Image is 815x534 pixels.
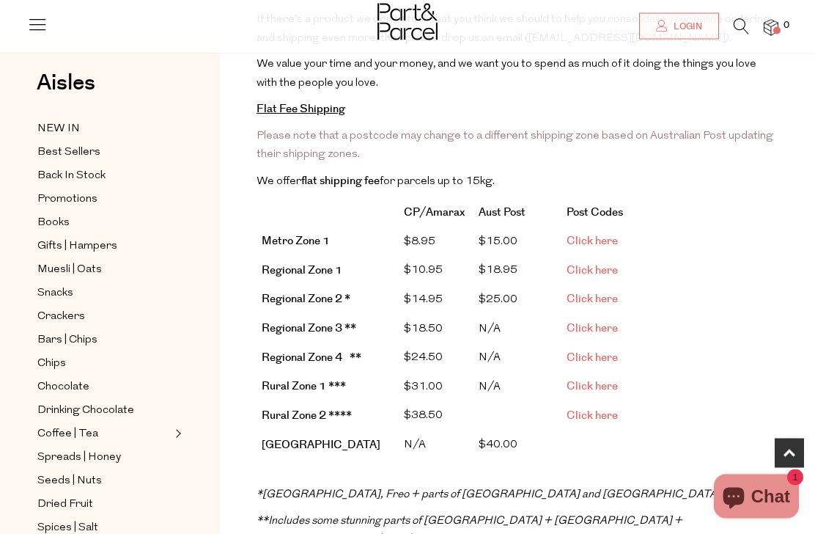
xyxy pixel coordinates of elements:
[567,351,618,366] a: Click here
[37,120,80,138] span: NEW IN
[37,144,100,161] span: Best Sellers
[37,143,171,161] a: Best Sellers
[37,260,171,279] a: Muesli | Oats
[262,351,361,366] b: Regional Zone 4 **
[301,174,380,189] strong: flat shipping fee
[37,425,171,443] a: Coffee | Tea
[567,263,618,279] a: Click here
[37,237,171,255] a: Gifts | Hampers
[567,205,623,221] strong: Post Codes
[37,191,97,208] span: Promotions
[473,228,561,257] td: $15.00
[37,307,171,326] a: Crackers
[479,205,525,221] strong: Aust Post
[37,261,102,279] span: Muesli | Oats
[473,257,561,286] td: $18.95
[780,19,793,32] span: 0
[37,120,171,138] a: NEW IN
[473,373,561,403] td: N/A
[37,284,171,302] a: Snacks
[37,496,93,513] span: Dried Fruit
[37,213,171,232] a: Books
[473,315,561,345] td: N/A
[37,238,117,255] span: Gifts | Hampers
[37,378,89,396] span: Chocolate
[172,425,182,442] button: Expand/Collapse Coffee | Tea
[37,472,171,490] a: Seeds | Nuts
[37,401,171,420] a: Drinking Chocolate
[567,409,618,424] a: Click here
[37,331,171,349] a: Bars | Chips
[377,4,438,40] img: Part&Parcel
[37,448,171,467] a: Spreads | Honey
[37,167,106,185] span: Back In Stock
[37,67,95,99] span: Aisles
[37,285,73,302] span: Snacks
[37,354,171,373] a: Chips
[37,308,85,326] span: Crackers
[764,20,778,35] a: 0
[257,490,720,501] em: * [GEOGRAPHIC_DATA], Freo + parts of [GEOGRAPHIC_DATA] and [GEOGRAPHIC_DATA]
[37,190,171,208] a: Promotions
[37,472,102,490] span: Seeds | Nuts
[404,324,443,335] span: $18.50
[262,263,342,279] b: Regional Zone 1
[567,321,618,337] a: Click here
[37,378,171,396] a: Chocolate
[257,131,773,161] span: Please note that a postcode may change to a different shipping zone based on Australian Post upda...
[567,234,618,249] a: Click here
[709,475,803,522] inbox-online-store-chat: Shopify online store chat
[262,438,380,453] strong: [GEOGRAPHIC_DATA]
[639,13,719,40] a: Login
[37,167,171,185] a: Back In Stock
[479,440,517,451] span: $ 40.00
[399,431,473,461] td: N/A
[37,214,70,232] span: Books
[404,411,443,422] span: $38.50
[37,355,66,373] span: Chips
[404,382,443,393] span: $31.00
[37,495,171,513] a: Dried Fruit
[399,228,473,257] td: $8.95
[37,72,95,109] a: Aisles
[37,425,98,443] span: Coffee | Tea
[257,102,345,117] strong: Flat Fee Shipping
[399,286,473,315] td: $14.95
[567,292,618,307] a: Click here
[257,177,495,188] span: We offer for parcels up to 15kg.
[37,402,134,420] span: Drinking Chocolate
[257,59,756,89] span: We value your time and your money, and we want you to spend as much of it doing the things you lo...
[473,344,561,373] td: N/A
[262,234,330,249] strong: Metro Zone 1
[670,21,702,33] span: Login
[399,257,473,286] td: $10.95
[473,286,561,315] td: $25.00
[37,449,121,467] span: Spreads | Honey
[262,379,346,395] strong: Rural Zone 1 ***
[262,292,350,307] b: Regional Zone 2 *
[262,321,356,337] b: Regional Zone 3 **
[404,205,465,221] strong: CP/Amarax
[567,379,618,395] a: Click here
[37,332,97,349] span: Bars | Chips
[399,344,473,373] td: $24.50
